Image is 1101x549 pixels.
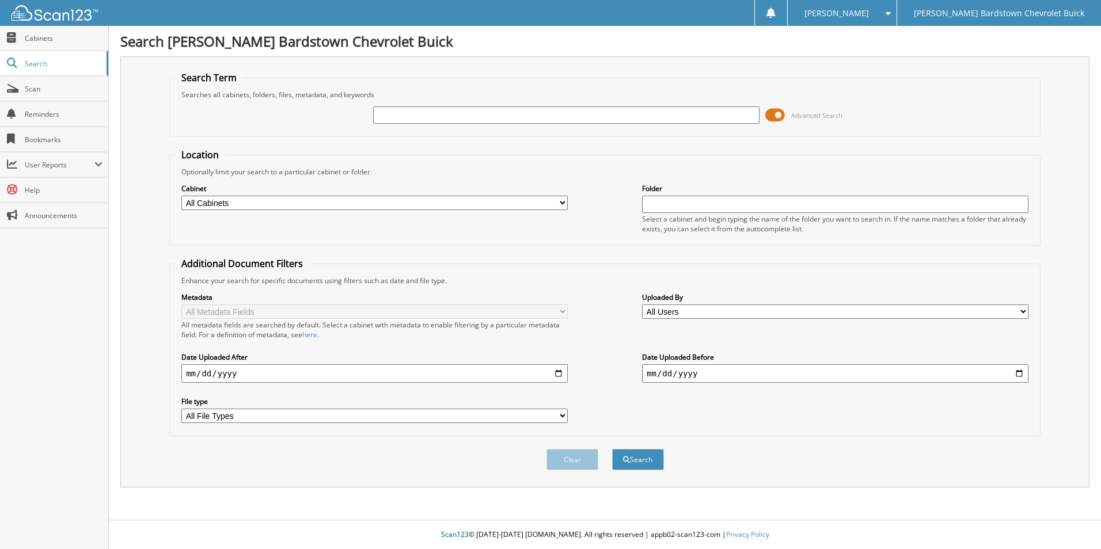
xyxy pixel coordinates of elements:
legend: Search Term [176,71,242,84]
img: scan123-logo-white.svg [12,5,98,21]
label: Metadata [181,292,568,302]
span: Cabinets [25,33,102,43]
span: Bookmarks [25,135,102,144]
label: Date Uploaded After [181,352,568,362]
button: Clear [546,449,598,470]
span: User Reports [25,160,94,170]
label: File type [181,396,568,406]
label: Cabinet [181,184,568,193]
div: Enhance your search for specific documents using filters such as date and file type. [176,276,1034,285]
div: Optionally limit your search to a particular cabinet or folder [176,167,1034,177]
h1: Search [PERSON_NAME] Bardstown Chevrolet Buick [120,32,1089,51]
div: © [DATE]-[DATE] [DOMAIN_NAME]. All rights reserved | appb02-scan123-com | [109,521,1101,549]
div: Select a cabinet and begin typing the name of the folder you want to search in. If the name match... [642,214,1028,234]
input: end [642,364,1028,383]
a: Privacy Policy [726,529,769,539]
span: Scan123 [441,529,469,539]
span: Advanced Search [791,111,842,120]
button: Search [612,449,664,470]
label: Uploaded By [642,292,1028,302]
span: Help [25,185,102,195]
span: Announcements [25,211,102,220]
a: here [302,330,317,340]
span: Scan [25,84,102,94]
input: start [181,364,568,383]
span: [PERSON_NAME] Bardstown Chevrolet Buick [914,10,1084,17]
legend: Location [176,148,225,161]
span: Reminders [25,109,102,119]
div: Searches all cabinets, folders, files, metadata, and keywords [176,90,1034,100]
label: Date Uploaded Before [642,352,1028,362]
span: Search [25,59,101,68]
span: [PERSON_NAME] [804,10,869,17]
label: Folder [642,184,1028,193]
legend: Additional Document Filters [176,257,309,270]
div: All metadata fields are searched by default. Select a cabinet with metadata to enable filtering b... [181,320,568,340]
